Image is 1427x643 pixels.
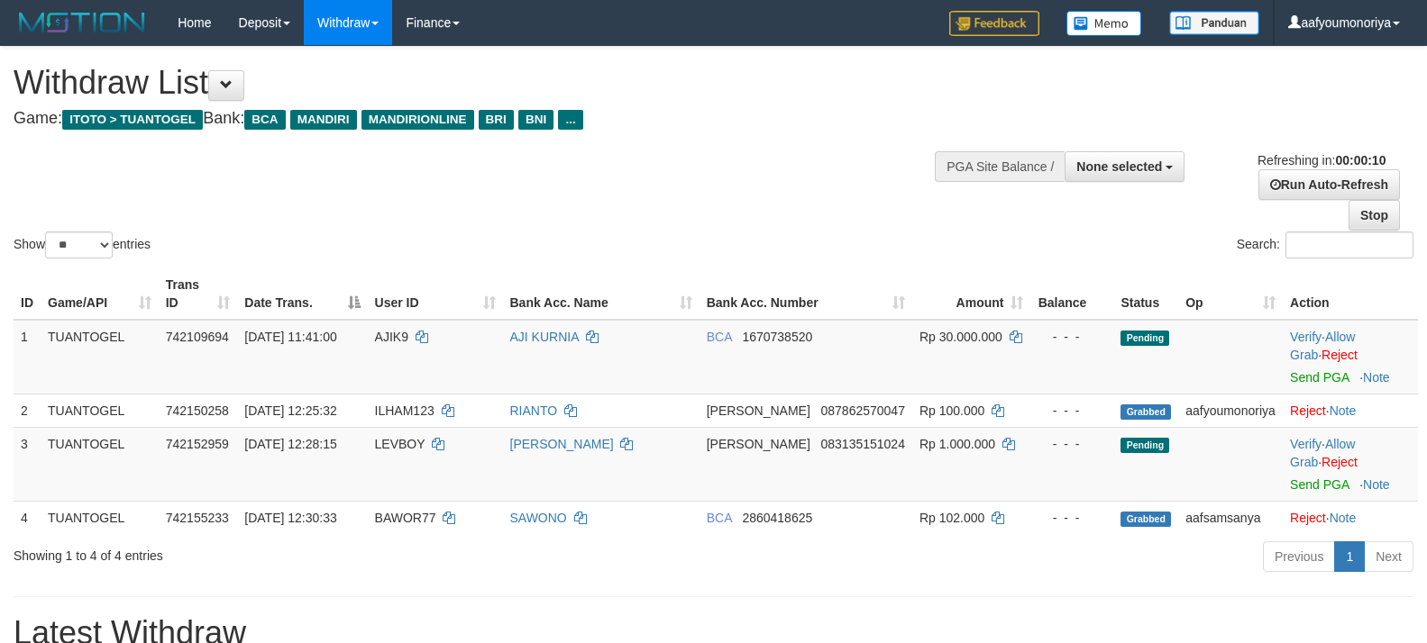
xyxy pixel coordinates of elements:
span: Rp 30.000.000 [919,330,1002,344]
span: Copy 2860418625 to clipboard [742,511,812,525]
span: Refreshing in: [1258,153,1386,168]
td: TUANTOGEL [41,320,159,394]
td: 2 [14,394,41,427]
a: Run Auto-Refresh [1258,169,1400,200]
a: Reject [1290,403,1326,418]
td: 1 [14,320,41,394]
span: BCA [707,511,732,525]
span: BRI [479,110,514,130]
button: None selected [1065,151,1185,182]
a: [PERSON_NAME] [510,437,614,451]
img: Feedback.jpg [949,11,1039,36]
span: [DATE] 12:28:15 [244,437,336,451]
a: Reject [1322,455,1358,469]
img: MOTION_logo.png [14,9,151,36]
th: User ID: activate to sort column ascending [368,268,503,320]
img: panduan.png [1169,11,1259,35]
a: Allow Grab [1290,437,1355,469]
th: Amount: activate to sort column ascending [912,268,1031,320]
span: ITOTO > TUANTOGEL [62,110,203,130]
a: 1 [1334,541,1365,572]
img: Button%20Memo.svg [1066,11,1142,36]
td: TUANTOGEL [41,427,159,501]
a: Note [1330,511,1357,525]
a: Reject [1322,348,1358,362]
span: 742150258 [166,403,229,418]
td: · [1283,501,1418,534]
th: Bank Acc. Number: activate to sort column ascending [700,268,912,320]
span: MANDIRI [290,110,357,130]
span: ILHAM123 [375,403,435,418]
th: Date Trans.: activate to sort column descending [237,268,367,320]
span: AJIK9 [375,330,408,344]
span: BAWOR77 [375,511,436,525]
span: None selected [1076,159,1162,174]
td: · [1283,394,1418,427]
span: · [1290,437,1355,469]
span: [DATE] 11:41:00 [244,330,336,344]
span: Rp 100.000 [919,403,984,418]
td: · · [1283,427,1418,501]
span: 742152959 [166,437,229,451]
span: Copy 087862570047 to clipboard [821,403,905,418]
th: Bank Acc. Name: activate to sort column ascending [503,268,700,320]
th: Action [1283,268,1418,320]
label: Search: [1237,231,1413,258]
td: 4 [14,501,41,534]
div: PGA Site Balance / [935,151,1065,182]
span: Grabbed [1121,512,1171,527]
span: ... [558,110,582,130]
a: Note [1363,477,1390,492]
div: - - - [1038,509,1106,527]
a: Send PGA [1290,370,1349,385]
span: MANDIRIONLINE [361,110,474,130]
a: Allow Grab [1290,330,1355,362]
span: BCA [707,330,732,344]
h1: Withdraw List [14,65,933,101]
span: BNI [518,110,553,130]
div: - - - [1038,328,1106,346]
span: LEVBOY [375,437,425,451]
a: SAWONO [510,511,567,525]
a: Note [1330,403,1357,418]
td: aafyoumonoriya [1178,394,1283,427]
span: · [1290,330,1355,362]
th: Status [1113,268,1178,320]
th: Op: activate to sort column ascending [1178,268,1283,320]
select: Showentries [45,231,113,258]
span: 742155233 [166,511,229,525]
a: Note [1363,370,1390,385]
span: Grabbed [1121,404,1171,420]
a: Verify [1290,437,1322,451]
td: 3 [14,427,41,501]
a: Previous [1263,541,1335,572]
th: Game/API: activate to sort column ascending [41,268,159,320]
span: Rp 1.000.000 [919,437,995,451]
div: - - - [1038,402,1106,420]
td: · · [1283,320,1418,394]
span: Pending [1121,438,1169,453]
th: ID [14,268,41,320]
a: RIANTO [510,403,558,418]
span: Rp 102.000 [919,511,984,525]
span: [DATE] 12:25:32 [244,403,336,418]
a: Verify [1290,330,1322,344]
a: AJI KURNIA [510,330,579,344]
th: Balance [1030,268,1113,320]
td: TUANTOGEL [41,501,159,534]
span: 742109694 [166,330,229,344]
span: Pending [1121,331,1169,346]
span: BCA [244,110,285,130]
td: aafsamsanya [1178,501,1283,534]
strong: 00:00:10 [1335,153,1386,168]
div: Showing 1 to 4 of 4 entries [14,539,581,565]
span: Copy 083135151024 to clipboard [821,437,905,451]
td: TUANTOGEL [41,394,159,427]
label: Show entries [14,231,151,258]
a: Reject [1290,511,1326,525]
span: [PERSON_NAME] [707,403,810,418]
span: [DATE] 12:30:33 [244,511,336,525]
span: Copy 1670738520 to clipboard [742,330,812,344]
input: Search: [1285,231,1413,258]
a: Next [1364,541,1413,572]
